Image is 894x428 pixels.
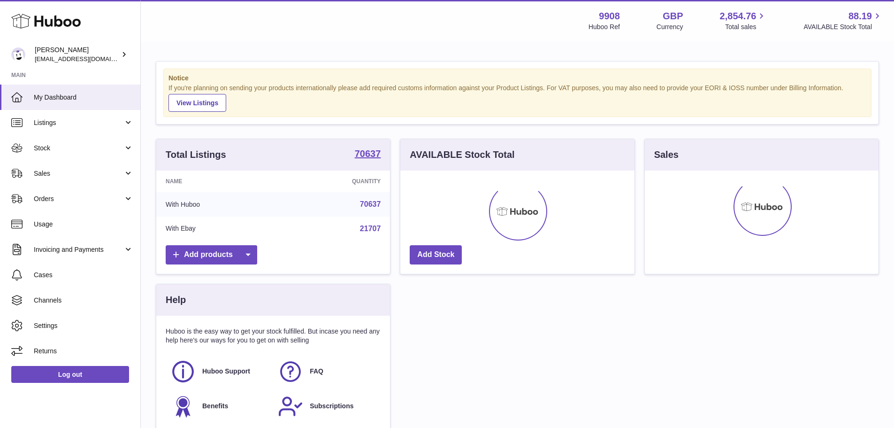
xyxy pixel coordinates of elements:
strong: 9908 [599,10,620,23]
a: Huboo Support [170,359,268,384]
th: Name [156,171,280,192]
span: Total sales [725,23,767,31]
a: Subscriptions [278,394,376,419]
h3: Help [166,294,186,306]
h3: Total Listings [166,148,226,161]
strong: GBP [663,10,683,23]
span: Sales [34,169,123,178]
span: Benefits [202,402,228,411]
p: Huboo is the easy way to get your stock fulfilled. But incase you need any help here's our ways f... [166,327,381,345]
span: Settings [34,321,133,330]
a: View Listings [168,94,226,112]
span: Stock [34,144,123,153]
img: internalAdmin-9908@internal.huboo.com [11,47,25,62]
a: FAQ [278,359,376,384]
span: Listings [34,118,123,127]
span: FAQ [310,367,323,376]
span: 88.19 [848,10,872,23]
a: 70637 [355,149,381,160]
span: My Dashboard [34,93,133,102]
a: 21707 [360,225,381,233]
a: Add products [166,245,257,265]
a: 70637 [360,200,381,208]
a: 2,854.76 Total sales [720,10,767,31]
span: Cases [34,271,133,280]
span: AVAILABLE Stock Total [803,23,883,31]
span: [EMAIL_ADDRESS][DOMAIN_NAME] [35,55,138,62]
span: Invoicing and Payments [34,245,123,254]
a: Log out [11,366,129,383]
div: If you're planning on sending your products internationally please add required customs informati... [168,84,866,112]
a: Add Stock [410,245,462,265]
span: Returns [34,347,133,356]
div: [PERSON_NAME] [35,46,119,63]
span: Huboo Support [202,367,250,376]
strong: 70637 [355,149,381,158]
td: With Huboo [156,192,280,217]
span: Subscriptions [310,402,353,411]
h3: Sales [654,148,679,161]
h3: AVAILABLE Stock Total [410,148,514,161]
span: 2,854.76 [720,10,756,23]
td: With Ebay [156,217,280,241]
div: Currency [657,23,683,31]
span: Usage [34,220,133,229]
div: Huboo Ref [588,23,620,31]
strong: Notice [168,74,866,83]
a: Benefits [170,394,268,419]
a: 88.19 AVAILABLE Stock Total [803,10,883,31]
th: Quantity [280,171,390,192]
span: Orders [34,195,123,203]
span: Channels [34,296,133,305]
